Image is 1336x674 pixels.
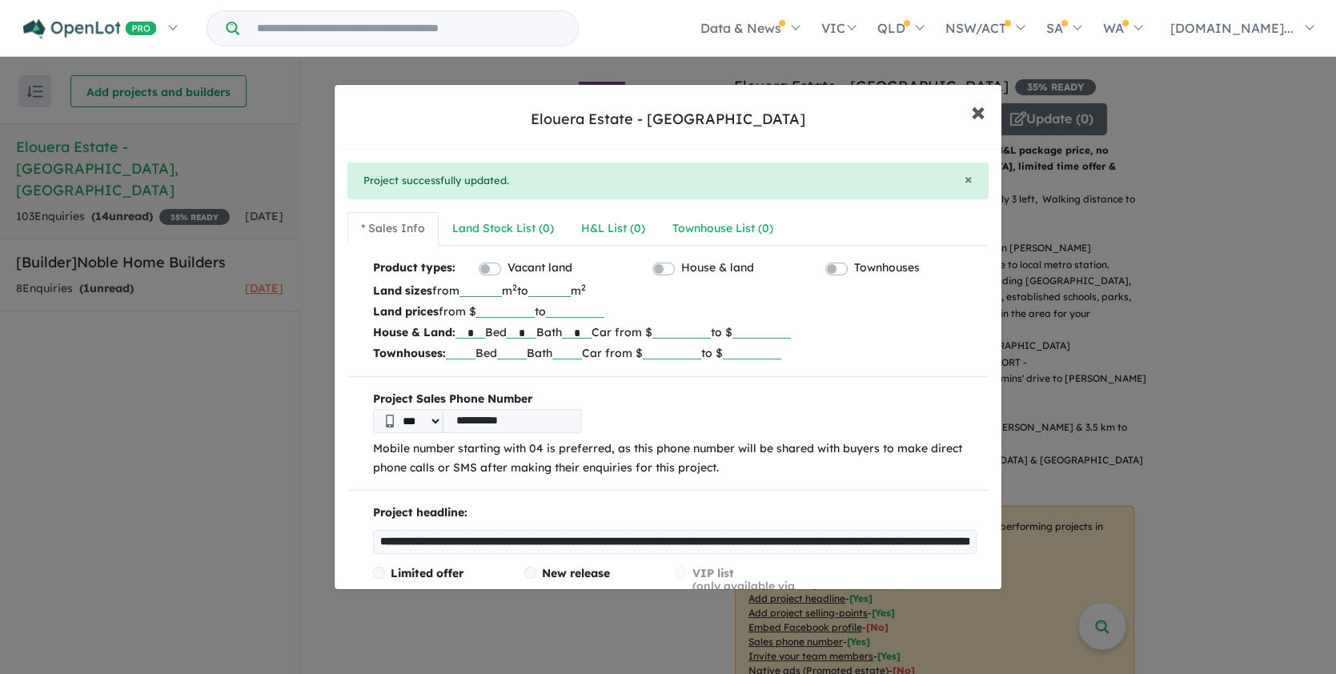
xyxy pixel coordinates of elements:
span: New release [542,566,610,580]
img: Openlot PRO Logo White [23,19,157,39]
div: Elouera Estate - [GEOGRAPHIC_DATA] [531,109,805,130]
div: Townhouse List ( 0 ) [672,219,773,239]
label: Vacant land [508,259,572,278]
p: Bed Bath Car from $ to $ [373,343,977,363]
div: * Sales Info [361,219,425,239]
b: Land sizes [373,283,432,298]
p: Mobile number starting with 04 is preferred, as this phone number will be shared with buyers to m... [373,439,977,478]
div: Project successfully updated. [347,162,989,199]
b: Townhouses: [373,346,446,360]
b: Land prices [373,304,439,319]
p: from m to m [373,280,977,301]
span: Limited offer [391,566,463,580]
p: Bed Bath Car from $ to $ [373,322,977,343]
img: Phone icon [386,415,394,427]
b: Product types: [373,259,455,280]
sup: 2 [512,282,517,293]
div: Land Stock List ( 0 ) [452,219,554,239]
span: × [971,94,985,128]
sup: 2 [581,282,586,293]
span: × [965,170,973,188]
input: Try estate name, suburb, builder or developer [243,11,575,46]
label: House & land [681,259,754,278]
span: [DOMAIN_NAME]... [1170,20,1294,36]
button: Close [965,172,973,187]
b: House & Land: [373,325,455,339]
div: H&L List ( 0 ) [581,219,645,239]
b: Project Sales Phone Number [373,390,977,409]
label: Townhouses [854,259,920,278]
p: Project headline: [373,503,977,523]
p: from $ to [373,301,977,322]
